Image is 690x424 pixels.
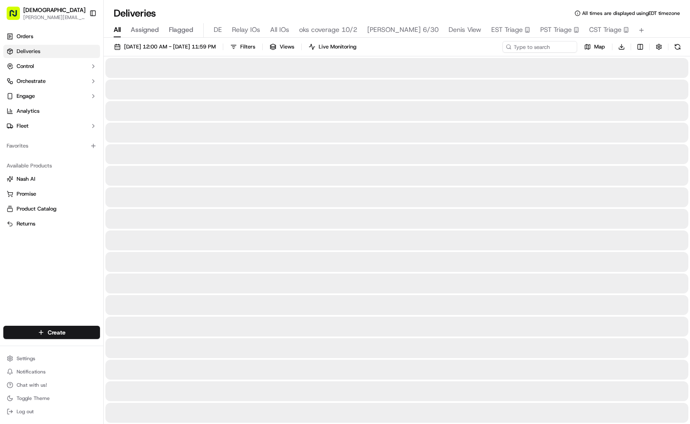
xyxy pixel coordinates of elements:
[23,6,85,14] button: [DEMOGRAPHIC_DATA]
[114,7,156,20] h1: Deliveries
[502,41,577,53] input: Type to search
[17,33,33,40] span: Orders
[17,220,35,228] span: Returns
[540,25,572,35] span: PST Triage
[131,25,159,35] span: Assigned
[17,175,35,183] span: Nash AI
[114,25,121,35] span: All
[17,368,46,375] span: Notifications
[582,10,680,17] span: All times are displayed using EDT timezone
[3,187,100,201] button: Promise
[305,41,360,53] button: Live Monitoring
[17,382,47,388] span: Chat with us!
[17,107,39,115] span: Analytics
[17,78,46,85] span: Orchestrate
[319,43,356,51] span: Live Monitoring
[3,159,100,172] div: Available Products
[299,25,357,35] span: oks coverage 10/2
[232,25,260,35] span: Relay IOs
[23,14,85,21] button: [PERSON_NAME][EMAIL_ADDRESS][DOMAIN_NAME]
[3,393,100,404] button: Toggle Theme
[227,41,259,53] button: Filters
[48,328,66,337] span: Create
[3,119,100,133] button: Fleet
[17,355,35,362] span: Settings
[3,217,100,230] button: Returns
[17,395,50,402] span: Toggle Theme
[672,41,683,53] button: Refresh
[240,43,255,51] span: Filters
[214,25,222,35] span: DE
[3,30,100,43] a: Orders
[169,25,193,35] span: Flagged
[491,25,523,35] span: EST Triage
[580,41,609,53] button: Map
[110,41,219,53] button: [DATE] 12:00 AM - [DATE] 11:59 PM
[3,75,100,88] button: Orchestrate
[280,43,294,51] span: Views
[17,63,34,70] span: Control
[3,90,100,103] button: Engage
[3,353,100,364] button: Settings
[3,45,100,58] a: Deliveries
[589,25,622,35] span: CST Triage
[7,220,97,228] a: Returns
[17,190,36,198] span: Promise
[3,366,100,378] button: Notifications
[7,205,97,213] a: Product Catalog
[270,25,289,35] span: All IOs
[3,60,100,73] button: Control
[3,139,100,153] div: Favorites
[3,406,100,417] button: Log out
[449,25,481,35] span: Denis View
[3,326,100,339] button: Create
[17,408,34,415] span: Log out
[3,104,100,118] a: Analytics
[3,202,100,216] button: Product Catalog
[266,41,298,53] button: Views
[17,48,40,55] span: Deliveries
[7,190,97,198] a: Promise
[17,92,35,100] span: Engage
[124,43,216,51] span: [DATE] 12:00 AM - [DATE] 11:59 PM
[17,122,29,130] span: Fleet
[367,25,439,35] span: [PERSON_NAME] 6/30
[7,175,97,183] a: Nash AI
[17,205,56,213] span: Product Catalog
[594,43,605,51] span: Map
[3,3,86,23] button: [DEMOGRAPHIC_DATA][PERSON_NAME][EMAIL_ADDRESS][DOMAIN_NAME]
[3,172,100,186] button: Nash AI
[3,379,100,391] button: Chat with us!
